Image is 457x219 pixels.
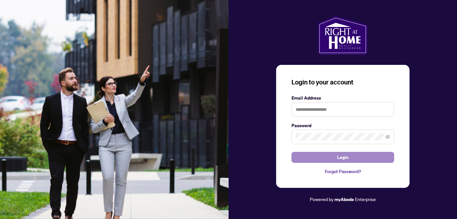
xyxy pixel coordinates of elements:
[385,135,390,139] span: eye-invisible
[292,94,394,101] label: Email Address
[310,196,334,202] span: Powered by
[292,168,394,175] a: Forgot Password?
[355,196,376,202] span: Enterprise
[334,196,354,203] a: myAbode
[292,122,394,129] label: Password
[292,78,394,87] h3: Login to your account
[292,152,394,163] button: Login
[318,16,368,55] img: ma-logo
[337,152,349,162] span: Login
